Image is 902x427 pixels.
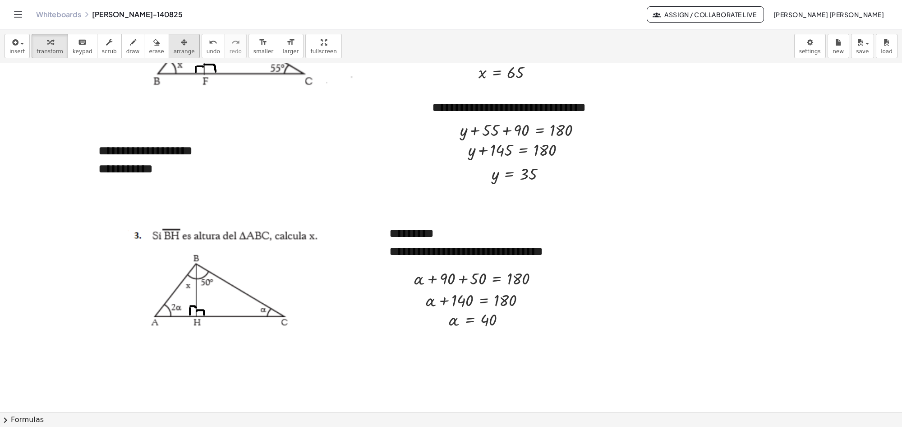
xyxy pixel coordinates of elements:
span: new [833,48,844,55]
button: fullscreen [305,34,341,58]
button: settings [794,34,826,58]
i: format_size [286,37,295,48]
button: [PERSON_NAME] [PERSON_NAME] [766,6,891,23]
span: scrub [102,48,117,55]
button: load [876,34,897,58]
button: save [851,34,874,58]
span: redo [230,48,242,55]
button: format_sizelarger [278,34,304,58]
i: redo [231,37,240,48]
span: Assign / Collaborate Live [654,10,757,19]
button: arrange [169,34,200,58]
span: arrange [174,48,195,55]
button: transform [32,34,68,58]
span: load [881,48,893,55]
span: transform [37,48,63,55]
button: Assign / Collaborate Live [647,6,764,23]
i: keyboard [78,37,87,48]
button: undoundo [202,34,225,58]
span: fullscreen [310,48,336,55]
span: undo [207,48,220,55]
button: erase [144,34,169,58]
button: scrub [97,34,122,58]
button: draw [121,34,145,58]
button: redoredo [225,34,247,58]
span: smaller [253,48,273,55]
i: undo [209,37,217,48]
span: save [856,48,869,55]
button: format_sizesmaller [249,34,278,58]
span: settings [799,48,821,55]
button: new [828,34,849,58]
i: format_size [259,37,267,48]
span: keypad [73,48,92,55]
span: insert [9,48,25,55]
span: [PERSON_NAME] [PERSON_NAME] [773,10,884,19]
button: insert [5,34,30,58]
a: Whiteboards [36,10,81,19]
button: keyboardkeypad [68,34,97,58]
span: erase [149,48,164,55]
span: larger [283,48,299,55]
span: draw [126,48,140,55]
button: Toggle navigation [11,7,25,22]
